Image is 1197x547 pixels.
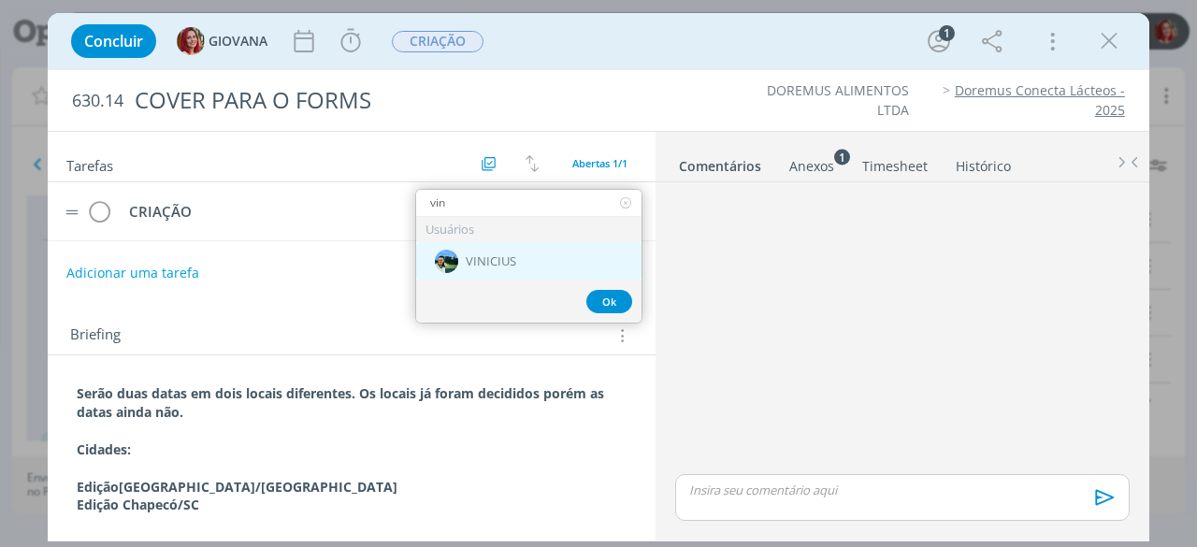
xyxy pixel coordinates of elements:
[177,27,205,55] img: G
[77,478,119,496] strong: Edição
[939,25,955,41] div: 1
[767,81,909,118] a: DOREMUS ALIMENTOS LTDA
[66,152,113,175] span: Tarefas
[65,209,79,215] img: drag-icon.svg
[84,34,143,49] span: Concluir
[416,217,642,242] div: Usuários
[121,200,432,223] div: CRIAÇÃO
[77,440,131,458] strong: Cidades:
[586,290,632,313] button: Ok
[435,250,458,273] img: V
[789,157,834,176] div: Anexos
[209,35,267,48] span: GIOVANA
[65,256,200,290] button: Adicionar uma tarefa
[177,27,267,55] button: GGIOVANA
[678,149,762,176] a: Comentários
[955,81,1125,118] a: Doremus Conecta Lácteos - 2025
[392,31,483,52] span: CRIAÇÃO
[77,384,608,421] strong: Serão duas datas em dois locais diferentes. Os locais já foram decididos porém as datas ainda não.
[127,78,678,123] div: COVER PARA O FORMS
[924,26,954,56] button: 1
[572,156,627,170] span: Abertas 1/1
[391,30,484,53] button: CRIAÇÃO
[48,13,1149,541] div: dialog
[72,91,123,111] span: 630.14
[466,254,516,269] span: VINICIUS
[119,478,397,496] strong: [GEOGRAPHIC_DATA]/[GEOGRAPHIC_DATA]
[526,155,539,172] img: arrow-down-up.svg
[955,149,1012,176] a: Histórico
[415,189,642,324] ul: V
[861,149,929,176] a: Timesheet
[834,149,850,165] sup: 1
[71,24,156,58] button: Concluir
[416,190,642,216] input: Buscar usuários
[70,324,121,348] span: Briefing
[77,496,199,513] strong: Edição Chapecó/SC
